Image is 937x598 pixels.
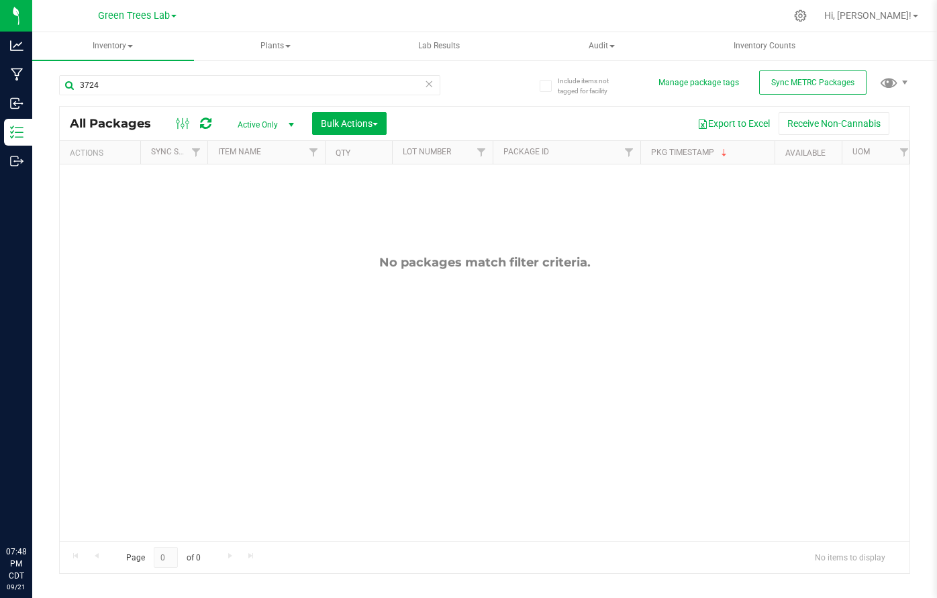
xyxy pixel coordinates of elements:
a: Package ID [503,147,549,156]
a: Filter [185,141,207,164]
button: Receive Non-Cannabis [779,112,889,135]
inline-svg: Inbound [10,97,23,110]
div: No packages match filter criteria. [60,255,909,270]
a: Lab Results [358,32,520,60]
a: Lot Number [403,147,451,156]
a: Audit [521,32,683,60]
a: Item Name [218,147,261,156]
p: 09/21 [6,582,26,592]
span: Lab Results [400,40,478,52]
inline-svg: Outbound [10,154,23,168]
span: Clear [425,75,434,93]
p: 07:48 PM CDT [6,546,26,582]
span: Green Trees Lab [98,10,170,21]
input: Search Package ID, Item Name, SKU, Lot or Part Number... [59,75,440,95]
a: Sync Status [151,147,203,156]
iframe: Resource center unread badge [40,489,56,505]
iframe: Resource center [13,491,54,531]
a: Filter [618,141,640,164]
span: No items to display [804,547,896,567]
a: Filter [893,141,916,164]
a: Pkg Timestamp [651,148,730,157]
a: Filter [303,141,325,164]
span: Include items not tagged for facility [558,76,625,96]
div: Manage settings [792,9,809,22]
span: Sync METRC Packages [771,78,854,87]
span: Plants [196,33,356,60]
a: UOM [852,147,870,156]
a: Inventory [32,32,194,60]
span: Hi, [PERSON_NAME]! [824,10,911,21]
a: Inventory Counts [684,32,846,60]
inline-svg: Analytics [10,39,23,52]
a: Plants [195,32,357,60]
span: Page of 0 [115,547,211,568]
button: Manage package tags [658,77,739,89]
a: Qty [336,148,350,158]
inline-svg: Inventory [10,126,23,139]
span: All Packages [70,116,164,131]
button: Bulk Actions [312,112,387,135]
span: Bulk Actions [321,118,378,129]
div: Actions [70,148,135,158]
span: Audit [522,33,682,60]
button: Export to Excel [689,112,779,135]
a: Filter [471,141,493,164]
inline-svg: Manufacturing [10,68,23,81]
button: Sync METRC Packages [759,70,867,95]
span: Inventory Counts [716,40,813,52]
a: Available [785,148,826,158]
